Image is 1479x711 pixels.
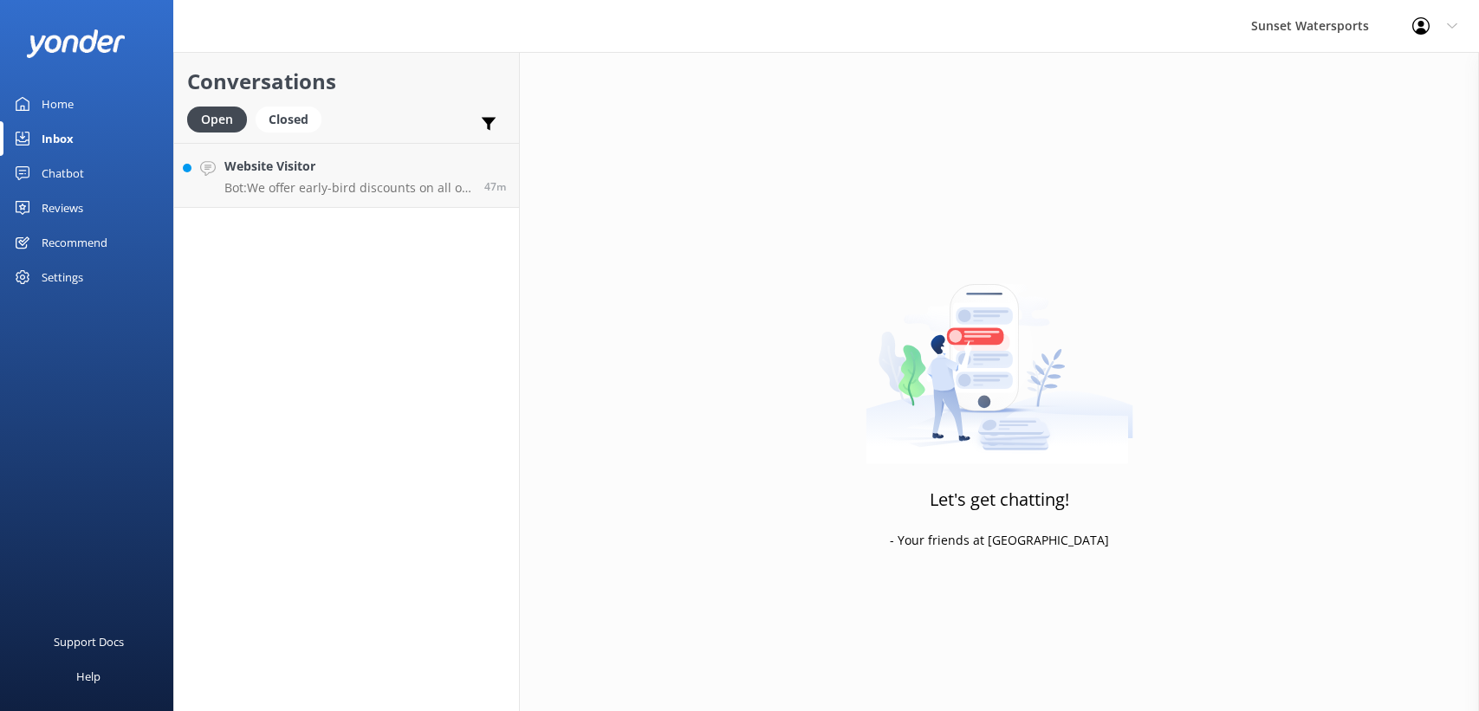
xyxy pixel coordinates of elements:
div: Home [42,87,74,121]
h2: Conversations [187,65,506,98]
span: Sep 14 2025 12:30pm (UTC -05:00) America/Cancun [484,179,506,194]
p: - Your friends at [GEOGRAPHIC_DATA] [890,531,1109,550]
img: artwork of a man stealing a conversation from at giant smartphone [866,248,1133,464]
h3: Let's get chatting! [930,486,1069,514]
div: Reviews [42,191,83,225]
h4: Website Visitor [224,157,471,176]
img: yonder-white-logo.png [26,29,126,58]
div: Chatbot [42,156,84,191]
div: Support Docs [54,624,124,659]
a: Website VisitorBot:We offer early-bird discounts on all of our morning trips! When you book direc... [174,143,519,208]
a: Open [187,109,256,128]
p: Bot: We offer early-bird discounts on all of our morning trips! When you book directly with us, w... [224,180,471,196]
a: Closed [256,109,330,128]
div: Recommend [42,225,107,260]
div: Open [187,107,247,133]
div: Help [76,659,101,694]
div: Settings [42,260,83,294]
div: Closed [256,107,321,133]
div: Inbox [42,121,74,156]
